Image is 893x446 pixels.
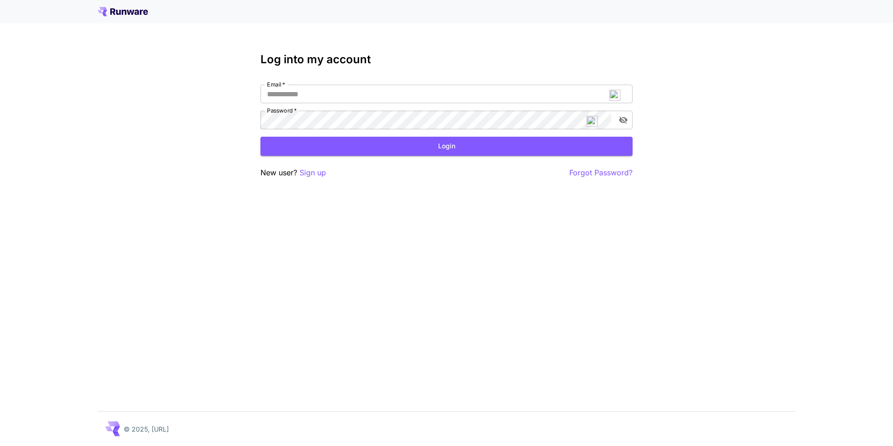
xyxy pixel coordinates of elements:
label: Email [267,80,285,88]
label: Password [267,107,297,114]
button: Forgot Password? [569,167,633,179]
button: Sign up [300,167,326,179]
img: npw-badge-icon.svg [586,116,598,127]
button: toggle password visibility [615,112,632,128]
p: New user? [260,167,326,179]
h3: Log into my account [260,53,633,66]
p: © 2025, [URL] [124,424,169,434]
img: npw-badge-icon.svg [609,90,620,101]
button: Login [260,137,633,156]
